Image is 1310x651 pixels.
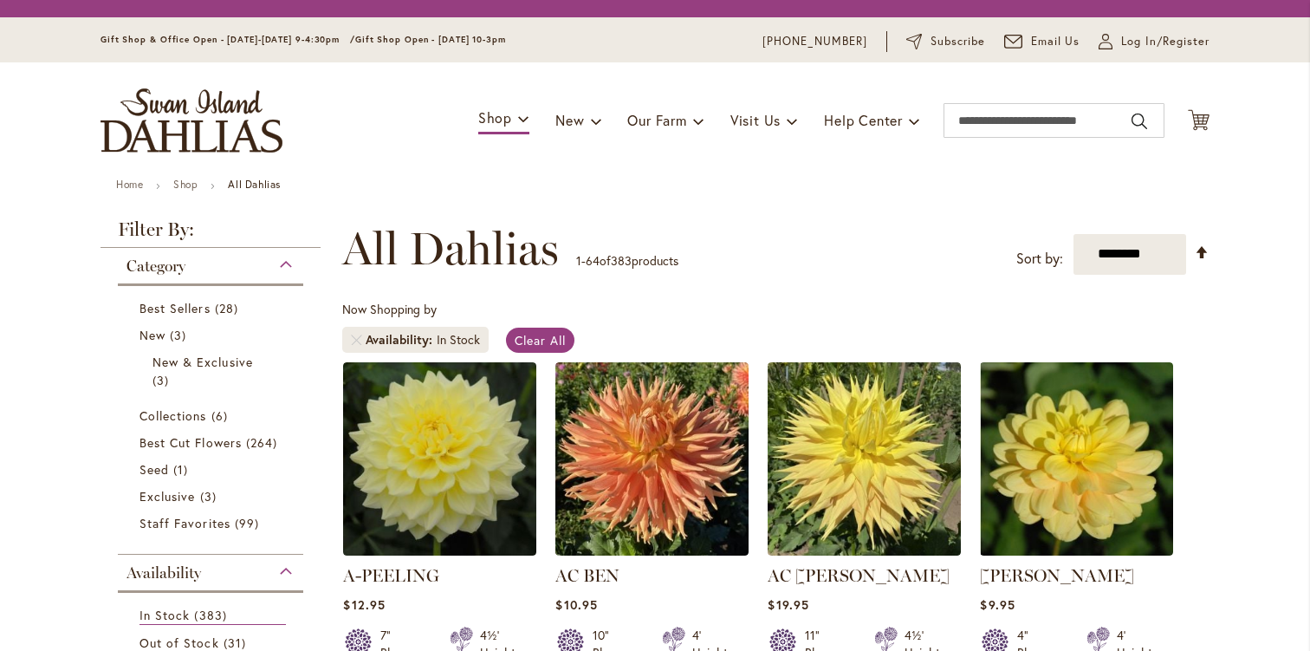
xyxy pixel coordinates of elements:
[824,111,903,129] span: Help Center
[173,460,192,478] span: 1
[139,488,195,505] span: Exclusive
[768,543,961,559] a: AC Jeri
[611,252,632,269] span: 383
[211,407,232,425] span: 6
[101,220,321,248] strong: Filter By:
[1099,33,1209,50] a: Log In/Register
[768,362,961,556] img: AC Jeri
[351,335,361,345] a: Remove Availability In Stock
[139,515,230,531] span: Staff Favorites
[980,362,1173,556] img: AHOY MATEY
[139,300,211,316] span: Best Sellers
[515,332,566,348] span: Clear All
[555,565,619,586] a: AC BEN
[152,353,273,389] a: New &amp; Exclusive
[139,327,165,343] span: New
[762,33,867,50] a: [PHONE_NUMBER]
[235,514,263,532] span: 99
[506,328,574,353] a: Clear All
[139,407,207,424] span: Collections
[555,543,749,559] a: AC BEN
[101,88,282,153] a: store logo
[555,596,597,613] span: $10.95
[139,460,286,478] a: Seed
[139,487,286,505] a: Exclusive
[980,543,1173,559] a: AHOY MATEY
[980,596,1015,613] span: $9.95
[139,407,286,425] a: Collections
[555,111,584,129] span: New
[980,565,1134,586] a: [PERSON_NAME]
[768,565,950,586] a: AC [PERSON_NAME]
[246,433,282,452] span: 264
[627,111,686,129] span: Our Farm
[139,326,286,344] a: New
[200,487,221,505] span: 3
[343,362,536,556] img: A-Peeling
[576,252,581,269] span: 1
[215,299,243,317] span: 28
[152,371,173,389] span: 3
[139,433,286,452] a: Best Cut Flowers
[342,223,559,275] span: All Dahlias
[555,362,749,556] img: AC BEN
[343,543,536,559] a: A-Peeling
[228,178,281,191] strong: All Dahlias
[437,331,480,348] div: In Stock
[1016,243,1063,275] label: Sort by:
[126,257,185,276] span: Category
[194,606,230,624] span: 383
[730,111,781,129] span: Visit Us
[139,461,169,478] span: Seed
[586,252,600,269] span: 64
[343,565,439,586] a: A-PEELING
[1121,33,1209,50] span: Log In/Register
[931,33,985,50] span: Subscribe
[116,178,143,191] a: Home
[342,301,437,317] span: Now Shopping by
[343,596,385,613] span: $12.95
[126,563,201,583] span: Availability
[576,247,678,275] p: - of products
[1004,33,1080,50] a: Email Us
[366,331,437,348] span: Availability
[139,434,242,451] span: Best Cut Flowers
[152,354,253,370] span: New & Exclusive
[1031,33,1080,50] span: Email Us
[173,178,198,191] a: Shop
[139,607,190,623] span: In Stock
[101,34,355,45] span: Gift Shop & Office Open - [DATE]-[DATE] 9-4:30pm /
[139,299,286,317] a: Best Sellers
[906,33,985,50] a: Subscribe
[478,108,512,127] span: Shop
[170,326,191,344] span: 3
[139,635,219,651] span: Out of Stock
[139,514,286,532] a: Staff Favorites
[768,596,808,613] span: $19.95
[355,34,506,45] span: Gift Shop Open - [DATE] 10-3pm
[139,606,286,625] a: In Stock 383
